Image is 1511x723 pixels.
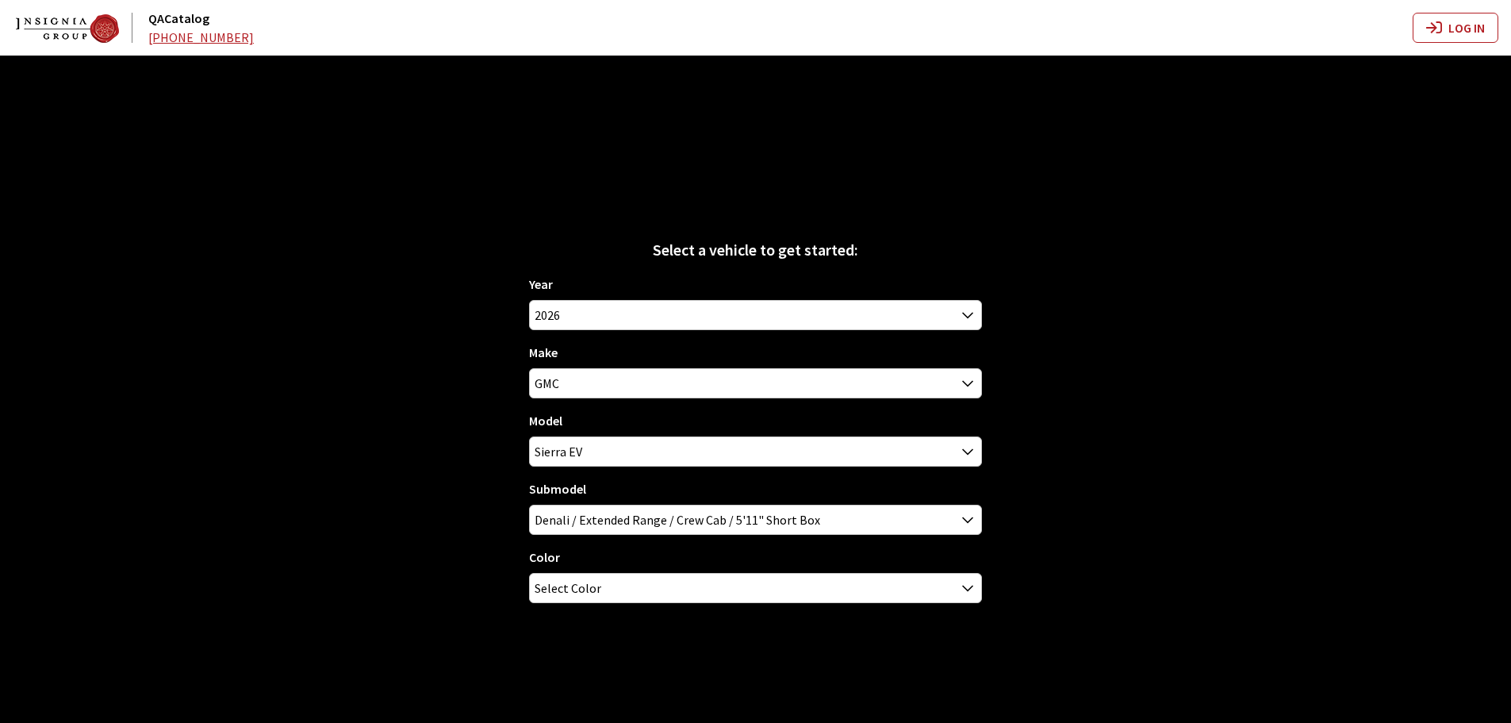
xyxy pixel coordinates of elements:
[529,411,562,430] label: Model
[148,29,254,45] a: [PHONE_NUMBER]
[529,238,982,262] div: Select a vehicle to get started:
[16,13,145,43] a: QACatalog logo
[1413,13,1498,43] button: Log In
[529,436,982,467] span: Sierra EV
[529,300,982,330] span: 2026
[530,301,981,329] span: 2026
[530,369,981,398] span: GMC
[535,574,601,602] span: Select Color
[530,574,981,602] span: Select Color
[148,10,209,26] a: QACatalog
[529,275,553,294] label: Year
[529,505,982,535] span: Denali / Extended Range / Crew Cab / 5'11" Short Box
[530,506,981,534] span: Denali / Extended Range / Crew Cab / 5'11" Short Box
[529,573,982,603] span: Select Color
[16,14,119,43] img: Dashboard
[529,343,558,362] label: Make
[529,548,560,567] label: Color
[529,368,982,398] span: GMC
[529,479,586,498] label: Submodel
[530,437,981,466] span: Sierra EV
